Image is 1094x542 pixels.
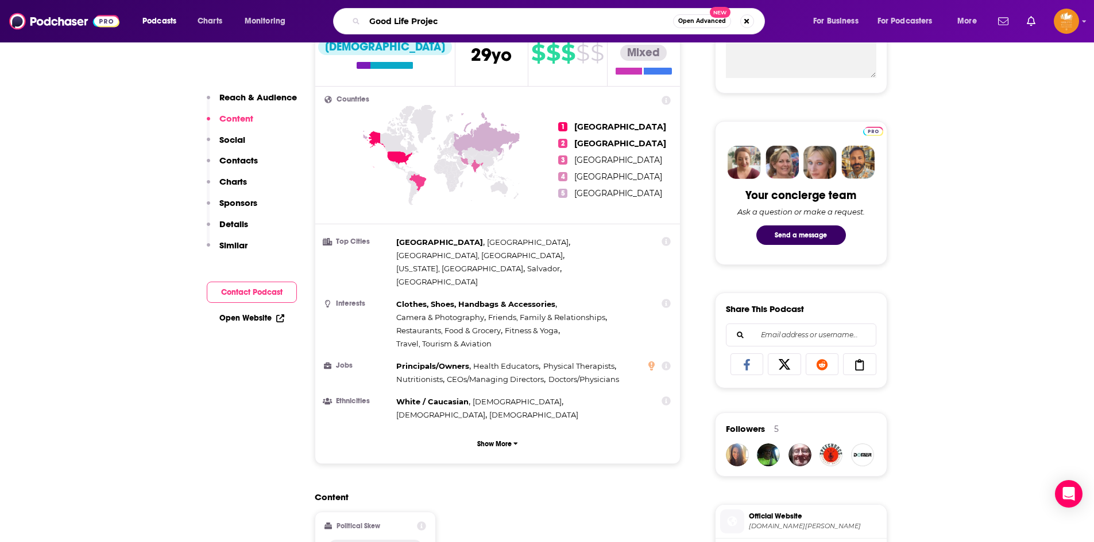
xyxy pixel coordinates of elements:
[337,522,380,530] h2: Political Skew
[576,44,589,62] span: $
[527,262,562,275] span: ,
[324,300,392,307] h3: Interests
[1055,480,1083,508] div: Open Intercom Messenger
[207,219,248,240] button: Details
[561,44,575,62] span: $
[489,410,578,419] span: [DEMOGRAPHIC_DATA]
[134,12,191,30] button: open menu
[219,113,253,124] p: Content
[726,303,804,314] h3: Share This Podcast
[207,113,253,134] button: Content
[558,122,567,131] span: 1
[318,39,452,55] div: [DEMOGRAPHIC_DATA]
[471,44,512,66] span: 29 yo
[245,13,285,29] span: Monitoring
[396,251,563,260] span: [GEOGRAPHIC_DATA], [GEOGRAPHIC_DATA]
[344,8,776,34] div: Search podcasts, credits, & more...
[9,10,119,32] img: Podchaser - Follow, Share and Rate Podcasts
[737,207,865,216] div: Ask a question or make a request.
[396,298,557,311] span: ,
[527,264,560,273] span: Salvador
[574,122,666,132] span: [GEOGRAPHIC_DATA]
[726,443,749,466] img: AHartman333
[396,373,444,386] span: ,
[396,299,555,309] span: Clothes, Shoes, Handbags & Accessories
[736,324,867,346] input: Email address or username...
[477,440,512,448] p: Show More
[324,433,671,454] button: Show More
[806,353,839,375] a: Share on Reddit
[396,324,502,337] span: ,
[207,155,258,176] button: Contacts
[219,240,248,251] p: Similar
[574,188,662,198] span: [GEOGRAPHIC_DATA]
[396,361,469,371] span: Principals/Owners
[219,219,248,229] p: Details
[558,155,567,165] span: 3
[813,13,859,29] span: For Business
[396,395,470,408] span: ,
[473,395,563,408] span: ,
[558,189,567,198] span: 5
[870,12,949,30] button: open menu
[1022,11,1040,31] a: Show notifications dropdown
[396,313,484,322] span: Camera & Photography
[396,237,483,247] span: [GEOGRAPHIC_DATA]
[337,96,369,103] span: Countries
[574,171,662,182] span: [GEOGRAPHIC_DATA]
[803,146,837,179] img: Jules Profile
[396,339,492,348] span: Travel, Tourism & Aviation
[207,92,297,113] button: Reach & Audience
[851,443,874,466] a: DomerLaser
[219,92,297,103] p: Reach & Audience
[574,155,662,165] span: [GEOGRAPHIC_DATA]
[207,282,297,303] button: Contact Podcast
[543,361,614,371] span: Physical Therapists
[548,375,619,384] span: Doctors/Physicians
[768,353,801,375] a: Share on X/Twitter
[574,138,666,149] span: [GEOGRAPHIC_DATA]
[396,410,485,419] span: [DEMOGRAPHIC_DATA]
[315,492,672,502] h2: Content
[730,353,764,375] a: Share on Facebook
[505,324,560,337] span: ,
[710,7,730,18] span: New
[396,397,469,406] span: White / Caucasian
[957,13,977,29] span: More
[487,237,569,247] span: [GEOGRAPHIC_DATA]
[219,155,258,166] p: Contacts
[678,18,726,24] span: Open Advanced
[757,443,780,466] img: rocksolid302
[543,360,616,373] span: ,
[447,373,546,386] span: ,
[546,44,560,62] span: $
[447,375,544,384] span: CEOs/Managing Directors
[590,44,604,62] span: $
[558,172,567,181] span: 4
[1054,9,1079,34] button: Show profile menu
[396,408,487,422] span: ,
[488,313,605,322] span: Friends, Family & Relationships
[487,236,570,249] span: ,
[488,311,607,324] span: ,
[219,197,257,208] p: Sponsors
[863,125,883,136] a: Pro website
[728,146,761,179] img: Sydney Profile
[863,127,883,136] img: Podchaser Pro
[819,443,842,466] a: speechdocs
[843,353,876,375] a: Copy Link
[396,236,485,249] span: ,
[1054,9,1079,34] img: User Profile
[749,522,882,531] span: the-melanie-avalon-biohacking-podcast.sounder.fm
[756,225,846,245] button: Send a message
[720,509,882,533] a: Official Website[DOMAIN_NAME][PERSON_NAME]
[324,362,392,369] h3: Jobs
[396,311,486,324] span: ,
[788,443,811,466] img: Spanky13284
[949,12,991,30] button: open menu
[396,249,565,262] span: ,
[396,262,525,275] span: ,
